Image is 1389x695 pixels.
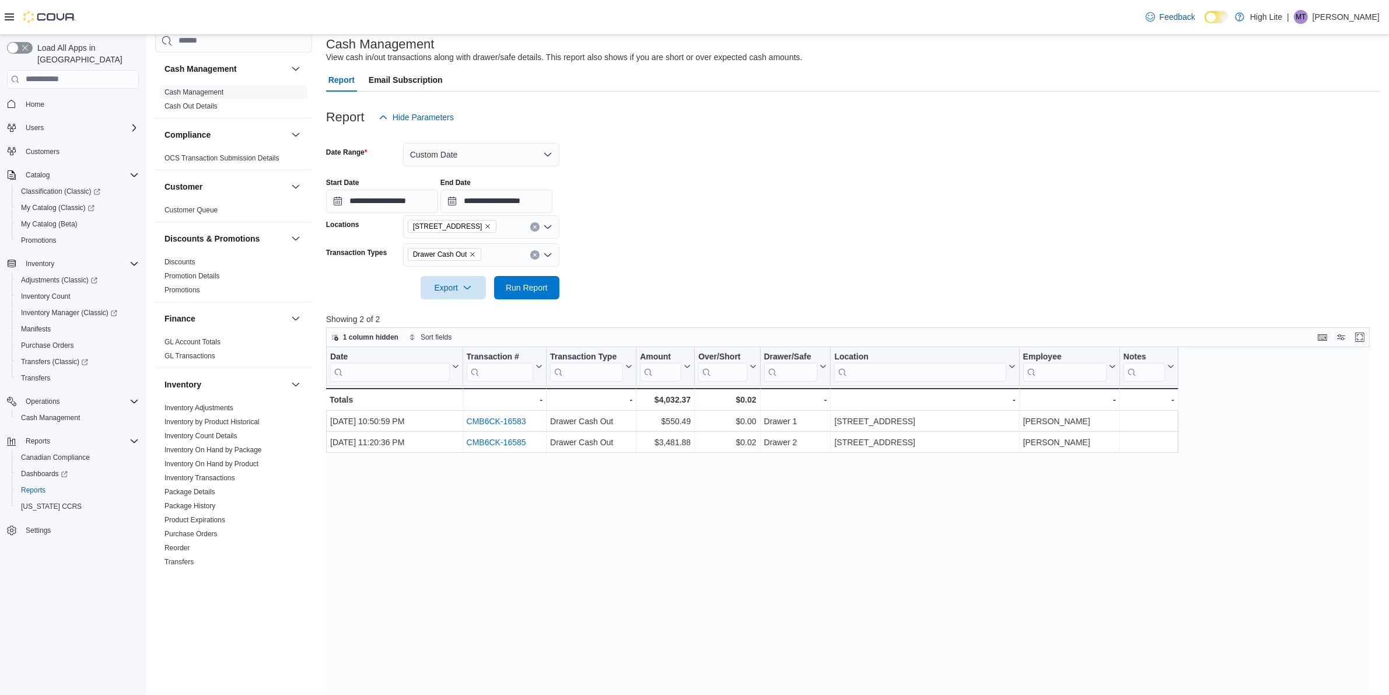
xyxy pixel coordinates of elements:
span: GL Account Totals [165,337,221,347]
a: Promotion Details [165,272,220,280]
span: Package Details [165,487,215,497]
a: Transfers [16,371,55,385]
div: Location [834,351,1006,362]
span: Inventory Adjustments [165,403,233,413]
button: Date [330,351,459,381]
div: [STREET_ADDRESS] [834,435,1015,449]
p: High Lite [1250,10,1282,24]
span: Sort fields [421,333,452,342]
button: Discounts & Promotions [289,232,303,246]
div: $0.02 [698,435,756,449]
span: Purchase Orders [21,341,74,350]
button: Clear input [530,250,540,260]
label: Start Date [326,178,359,187]
button: Catalog [2,167,144,183]
div: Amount [640,351,681,381]
label: Date Range [326,148,368,157]
button: Transfers [12,370,144,386]
span: Inventory Count [16,289,139,303]
div: Finance [155,335,312,368]
button: Sort fields [404,330,456,344]
span: Reports [26,436,50,446]
div: [STREET_ADDRESS] [834,414,1015,428]
button: Open list of options [543,222,552,232]
span: Classification (Classic) [16,184,139,198]
a: CMB6CK-16583 [466,417,526,426]
span: Inventory Manager (Classic) [21,308,117,317]
div: Date [330,351,450,362]
button: Promotions [12,232,144,249]
a: Promotions [165,286,200,294]
span: Catalog [26,170,50,180]
div: Drawer/Safe [764,351,817,381]
button: Operations [2,393,144,410]
button: Cash Management [289,62,303,76]
button: Hide Parameters [374,106,459,129]
div: Drawer 1 [764,414,827,428]
button: Customers [2,143,144,160]
a: Inventory Count [16,289,75,303]
button: Reports [12,482,144,498]
span: My Catalog (Beta) [21,219,78,229]
span: Settings [21,523,139,537]
span: Canadian Compliance [16,450,139,465]
a: Dashboards [12,466,144,482]
button: Amount [640,351,691,381]
span: Load All Apps in [GEOGRAPHIC_DATA] [33,42,139,65]
input: Dark Mode [1205,11,1229,23]
button: Inventory [2,256,144,272]
div: Transaction # [466,351,533,362]
div: Drawer Cash Out [550,435,632,449]
span: Inventory Manager (Classic) [16,306,139,320]
button: Home [2,96,144,113]
div: Amount [640,351,681,362]
a: Transfers [165,558,194,566]
h3: Finance [165,313,195,324]
div: Notes [1124,351,1165,381]
button: Remove Drawer Cash Out from selection in this group [469,251,476,258]
div: - [764,393,827,407]
span: Transfers (Classic) [16,355,139,369]
h3: Inventory [165,379,201,390]
label: Locations [326,220,359,229]
span: Drawer Cash Out [408,248,482,261]
a: Classification (Classic) [12,183,144,200]
span: Operations [21,394,139,408]
span: Drawer Cash Out [413,249,467,260]
span: MT [1296,10,1306,24]
span: Catalog [21,168,139,182]
span: GL Transactions [165,351,215,361]
a: GL Account Totals [165,338,221,346]
button: Clear input [530,222,540,232]
span: Inventory On Hand by Product [165,459,258,469]
div: View cash in/out transactions along with drawer/safe details. This report also shows if you are s... [326,51,803,64]
span: Manifests [16,322,139,336]
span: Reorder [165,543,190,553]
span: Inventory [21,257,139,271]
span: Transfers (Classic) [21,357,88,366]
div: Employee [1023,351,1106,381]
a: My Catalog (Beta) [16,217,82,231]
button: Inventory [21,257,59,271]
div: Date [330,351,450,381]
div: Drawer Cash Out [550,414,632,428]
button: Inventory Count [12,288,144,305]
span: Run Report [506,282,548,294]
a: Purchase Orders [16,338,79,352]
button: Customer [165,181,286,193]
div: Location [834,351,1006,381]
span: Home [21,97,139,111]
span: Email Subscription [369,68,443,92]
a: Adjustments (Classic) [16,273,102,287]
p: | [1287,10,1289,24]
div: Over/Short [698,351,747,381]
span: My Catalog (Classic) [16,201,139,215]
span: Purchase Orders [16,338,139,352]
button: 1 column hidden [327,330,403,344]
input: Press the down key to open a popover containing a calendar. [440,190,552,213]
span: Settings [26,526,51,535]
button: Inventory [165,379,286,390]
h3: Customer [165,181,202,193]
span: Promotion Details [165,271,220,281]
a: Purchase Orders [165,530,218,538]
